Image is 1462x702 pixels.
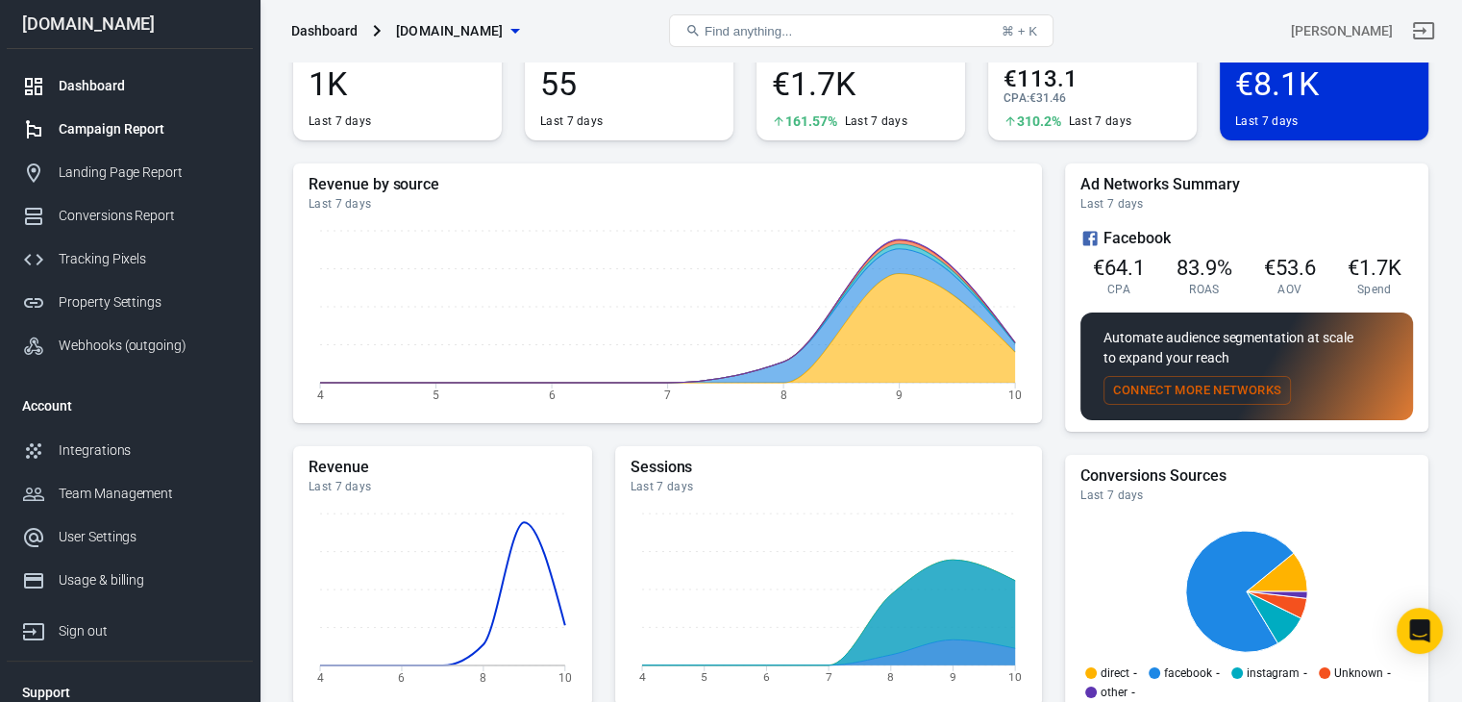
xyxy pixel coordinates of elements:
[1103,328,1390,368] p: Automate audience segmentation at scale to expand your reach
[1216,667,1220,679] span: -
[1133,667,1137,679] span: -
[1103,376,1291,406] button: Connect More Networks
[669,14,1053,47] button: Find anything...⌘ + K
[7,238,253,281] a: Tracking Pixels
[1017,114,1061,128] span: 310.2%
[59,119,237,139] div: Campaign Report
[59,484,237,504] div: Team Management
[309,458,577,477] h5: Revenue
[1004,67,1181,90] span: €113.1
[1303,667,1307,679] span: -
[309,175,1027,194] h5: Revenue by source
[1008,670,1022,684] tspan: 10
[785,114,837,128] span: 161.57%
[558,670,572,684] tspan: 10
[1291,21,1393,41] div: Account id: 4GGnmKtI
[772,67,950,100] span: €1.7K
[7,383,253,429] li: Account
[631,479,1028,494] div: Last 7 days
[701,670,707,684] tspan: 5
[1008,388,1022,401] tspan: 10
[1080,466,1413,486] h5: Conversions Sources
[7,108,253,151] a: Campaign Report
[1189,282,1219,297] span: ROAS
[1264,256,1316,280] span: €53.6
[1277,282,1301,297] span: AOV
[59,336,237,356] div: Webhooks (outgoing)
[1101,667,1129,679] p: direct
[59,206,237,226] div: Conversions Report
[1387,667,1391,679] span: -
[309,479,577,494] div: Last 7 days
[1348,256,1401,280] span: €1.7K
[388,13,527,49] button: [DOMAIN_NAME]
[309,67,486,100] span: 1K
[705,24,792,38] span: Find anything...
[7,515,253,559] a: User Settings
[1235,113,1298,129] div: Last 7 days
[1080,175,1413,194] h5: Ad Networks Summary
[631,458,1028,477] h5: Sessions
[1080,196,1413,212] div: Last 7 days
[1093,256,1145,280] span: €64.1
[1069,113,1131,129] div: Last 7 days
[7,602,253,653] a: Sign out
[1247,667,1301,679] p: instagram
[1004,91,1029,105] span: CPA :
[664,388,671,401] tspan: 7
[480,670,486,684] tspan: 8
[845,113,907,129] div: Last 7 days
[7,64,253,108] a: Dashboard
[7,151,253,194] a: Landing Page Report
[1177,256,1232,280] span: 83.9%
[1080,227,1413,250] div: Facebook
[1357,282,1392,297] span: Spend
[950,670,956,684] tspan: 9
[1080,227,1100,250] svg: Facebook Ads
[7,15,253,33] div: [DOMAIN_NAME]
[638,670,645,684] tspan: 4
[1334,667,1383,679] p: Unknown
[317,388,324,401] tspan: 4
[59,76,237,96] div: Dashboard
[1235,67,1413,100] span: €8.1K
[7,194,253,238] a: Conversions Report
[826,670,832,684] tspan: 7
[1080,488,1413,503] div: Last 7 days
[59,163,237,183] div: Landing Page Report
[398,670,405,684] tspan: 6
[1107,282,1130,297] span: CPA
[59,570,237,590] div: Usage & billing
[781,388,787,401] tspan: 8
[309,113,371,129] div: Last 7 days
[540,113,603,129] div: Last 7 days
[549,388,556,401] tspan: 6
[763,670,770,684] tspan: 6
[7,472,253,515] a: Team Management
[396,19,504,43] span: olgawebersocial.de
[59,440,237,461] div: Integrations
[7,281,253,324] a: Property Settings
[1397,608,1443,654] div: Open Intercom Messenger
[7,324,253,367] a: Webhooks (outgoing)
[540,67,718,100] span: 55
[59,527,237,547] div: User Settings
[291,21,358,40] div: Dashboard
[887,670,894,684] tspan: 8
[1164,667,1212,679] p: facebook
[317,670,324,684] tspan: 4
[1101,687,1127,698] p: other
[59,621,237,641] div: Sign out
[7,559,253,602] a: Usage & billing
[59,292,237,313] div: Property Settings
[433,388,439,401] tspan: 5
[7,429,253,472] a: Integrations
[1131,687,1135,698] span: -
[896,388,903,401] tspan: 9
[1002,24,1037,38] div: ⌘ + K
[59,249,237,269] div: Tracking Pixels
[309,196,1027,212] div: Last 7 days
[1029,91,1066,105] span: €31.46
[1400,8,1447,54] a: Sign out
